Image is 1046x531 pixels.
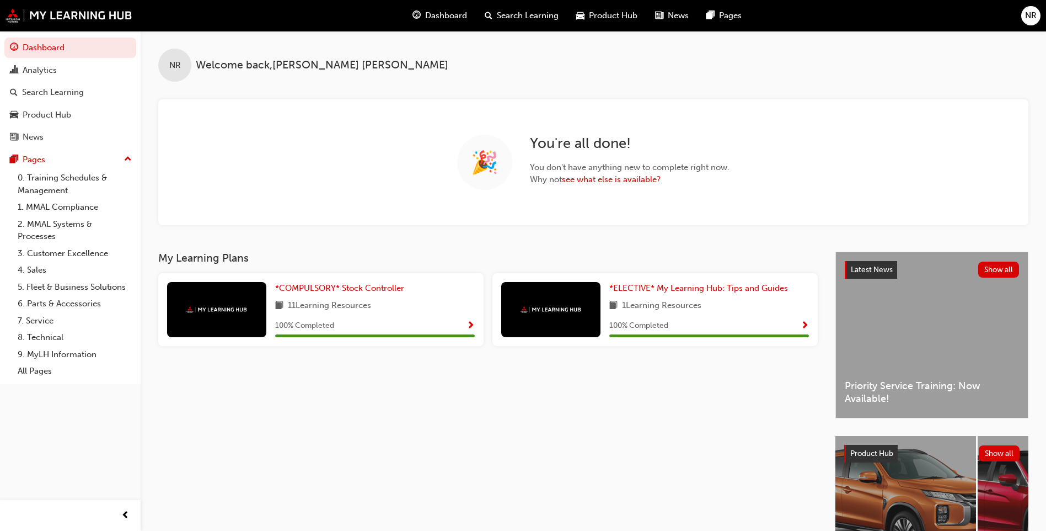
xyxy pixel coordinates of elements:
span: Why not [530,173,729,186]
span: NR [1025,9,1037,22]
a: Latest NewsShow all [845,261,1019,279]
span: up-icon [124,152,132,167]
span: Dashboard [425,9,467,22]
a: Search Learning [4,82,136,103]
a: 6. Parts & Accessories [13,295,136,312]
div: News [23,131,44,144]
span: news-icon [655,9,663,23]
span: 1 Learning Resources [622,299,701,313]
span: prev-icon [121,509,130,523]
img: mmal [6,8,132,23]
div: Product Hub [23,109,71,121]
span: book-icon [275,299,283,313]
span: Product Hub [589,9,637,22]
a: guage-iconDashboard [404,4,476,27]
h3: My Learning Plans [158,252,818,264]
span: 100 % Completed [275,320,334,332]
a: search-iconSearch Learning [476,4,567,27]
a: car-iconProduct Hub [567,4,646,27]
span: book-icon [609,299,618,313]
div: Search Learning [22,86,84,99]
span: Show Progress [801,321,809,331]
button: DashboardAnalyticsSearch LearningProduct HubNews [4,35,136,150]
button: Pages [4,150,136,170]
button: Show Progress [466,319,475,333]
span: pages-icon [10,155,18,165]
a: Product HubShow all [844,445,1020,463]
img: mmal [521,306,581,314]
span: car-icon [576,9,584,23]
span: search-icon [10,88,18,98]
a: Latest NewsShow allPriority Service Training: Now Available! [835,252,1028,418]
a: pages-iconPages [698,4,750,27]
button: Show all [978,262,1020,278]
a: 0. Training Schedules & Management [13,169,136,199]
a: news-iconNews [646,4,698,27]
h2: You ' re all done! [530,135,729,152]
span: Priority Service Training: Now Available! [845,380,1019,405]
a: 3. Customer Excellence [13,245,136,262]
span: Search Learning [497,9,559,22]
span: car-icon [10,110,18,120]
a: *COMPULSORY* Stock Controller [275,282,409,295]
span: pages-icon [706,9,715,23]
span: *ELECTIVE* My Learning Hub: Tips and Guides [609,283,788,293]
div: Analytics [23,64,57,77]
span: chart-icon [10,66,18,76]
span: *COMPULSORY* Stock Controller [275,283,404,293]
a: 7. Service [13,312,136,330]
span: 100 % Completed [609,320,668,332]
span: search-icon [485,9,492,23]
span: guage-icon [412,9,421,23]
span: NR [169,59,181,72]
span: Welcome back , [PERSON_NAME] [PERSON_NAME] [196,59,448,72]
a: 8. Technical [13,329,136,346]
a: 9. MyLH Information [13,346,136,363]
button: NR [1021,6,1040,25]
a: Product Hub [4,105,136,125]
span: Pages [719,9,742,22]
span: Latest News [851,265,893,274]
a: Analytics [4,60,136,81]
span: Show Progress [466,321,475,331]
div: Pages [23,153,45,166]
a: *ELECTIVE* My Learning Hub: Tips and Guides [609,282,792,295]
a: All Pages [13,363,136,380]
img: mmal [186,306,247,314]
a: 5. Fleet & Business Solutions [13,279,136,296]
span: guage-icon [10,43,18,53]
a: see what else is available? [562,174,661,184]
span: 🎉 [471,156,498,169]
button: Show Progress [801,319,809,333]
a: News [4,127,136,147]
a: 4. Sales [13,262,136,279]
a: 1. MMAL Compliance [13,199,136,216]
a: 2. MMAL Systems & Processes [13,216,136,245]
span: Product Hub [850,449,893,458]
span: news-icon [10,132,18,142]
a: Dashboard [4,38,136,58]
span: News [668,9,689,22]
button: Show all [979,445,1020,461]
span: 11 Learning Resources [288,299,371,313]
span: You don ' t have anything new to complete right now. [530,161,729,174]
